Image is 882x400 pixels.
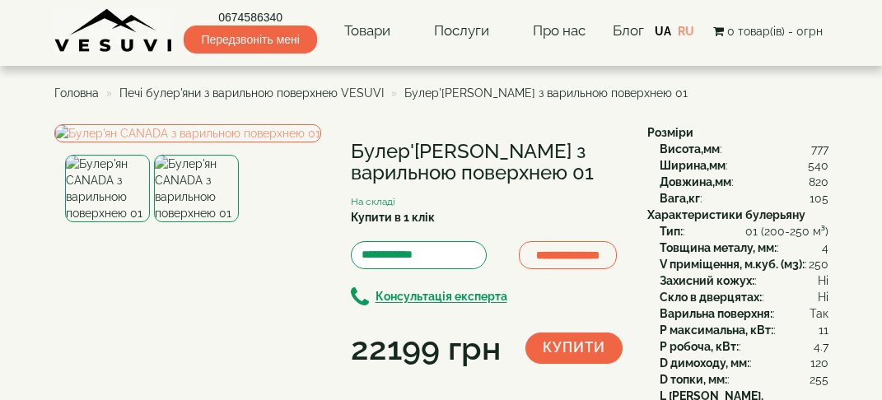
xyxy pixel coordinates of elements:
[154,155,239,222] img: Булер'ян CANADA з варильною поверхнею 01
[65,155,150,222] img: Булер'ян CANADA з варильною поверхнею 01
[660,142,720,156] b: Висота,мм
[660,223,828,240] div: :
[655,25,671,38] a: UA
[660,371,828,388] div: :
[660,274,754,287] b: Захисний кожух:
[660,159,726,172] b: Ширина,мм
[810,371,828,388] span: 255
[351,209,435,226] label: Купити в 1 клік
[660,141,828,157] div: :
[808,157,828,174] span: 540
[660,225,683,238] b: Тип:
[376,291,507,304] b: Консультація експерта
[119,86,384,100] a: Печі булер'яни з варильною поверхнею VESUVI
[660,291,762,304] b: Скло в дверцятах:
[660,289,828,305] div: :
[660,190,828,207] div: :
[660,340,739,353] b: P робоча, кВт:
[404,86,688,100] span: Булер'[PERSON_NAME] з варильною поверхнею 01
[660,256,828,272] div: :
[660,241,777,254] b: Товщина металу, мм:
[647,208,805,221] b: Характеристики булерьяну
[660,338,828,355] div: :
[351,196,395,207] small: На складі
[819,322,828,338] span: 11
[328,12,407,50] a: Товари
[811,141,828,157] span: 777
[660,174,828,190] div: :
[660,175,731,188] b: Довжина,мм
[810,355,828,371] span: 120
[351,141,623,184] h1: Булер'[PERSON_NAME] з варильною поверхнею 01
[660,272,828,289] div: :
[660,240,828,256] div: :
[660,373,727,386] b: D топки, мм:
[54,124,321,142] img: Булер'ян CANADA з варильною поверхнею 01
[516,12,602,50] a: Про нас
[660,322,828,338] div: :
[660,356,749,370] b: D димоходу, мм:
[660,258,805,271] b: V приміщення, м.куб. (м3):
[613,22,644,39] a: Блог
[810,305,828,322] span: Так
[660,355,828,371] div: :
[660,307,772,320] b: Варильна поверхня:
[814,338,828,355] span: 4.7
[727,25,823,38] span: 0 товар(ів) - 0грн
[54,8,174,53] img: content
[525,333,623,364] button: Купити
[818,289,828,305] span: Ні
[660,323,773,337] b: P максимальна, кВт:
[818,272,828,289] span: Ні
[745,223,828,240] span: 01 (200-250 м³)
[660,305,828,322] div: :
[678,25,694,38] a: RU
[810,190,828,207] span: 105
[184,9,316,26] a: 0674586340
[809,174,828,190] span: 820
[54,86,99,100] a: Головна
[351,325,501,371] div: 22199 грн
[184,26,316,53] span: Передзвоніть мені
[660,192,700,205] b: Вага,кг
[809,256,828,272] span: 250
[822,240,828,256] span: 4
[647,126,693,139] b: Розміри
[418,12,506,50] a: Послуги
[660,157,828,174] div: :
[708,22,828,40] button: 0 товар(ів) - 0грн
